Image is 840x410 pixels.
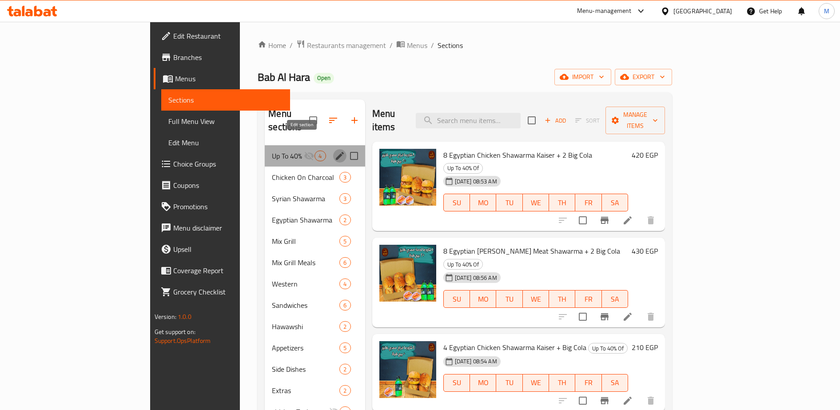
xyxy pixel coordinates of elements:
span: 5 [340,344,350,352]
span: TU [500,196,519,209]
button: WE [523,194,549,211]
div: Egyptian Shawarma2 [265,209,365,231]
button: SA [602,194,628,211]
a: Restaurants management [296,40,386,51]
span: WE [526,293,545,306]
span: SU [447,376,466,389]
button: TH [549,290,575,308]
div: Hawawshi2 [265,316,365,337]
div: Hawawshi [272,321,339,332]
span: export [622,72,665,83]
span: Mix Grill [272,236,339,247]
span: import [561,72,604,83]
div: items [339,385,350,396]
button: FR [575,290,601,308]
div: Up To 40% Of [443,259,483,270]
div: Chicken On Charcoal3 [265,167,365,188]
span: WE [526,196,545,209]
div: Mix Grill Meals6 [265,252,365,273]
span: Select section first [569,114,605,127]
span: Western [272,279,339,289]
span: Chicken On Charcoal [272,172,339,183]
div: Mix Grill5 [265,231,365,252]
span: 6 [340,301,350,310]
div: items [315,151,326,161]
span: Menu disclaimer [173,223,283,233]
span: Mix Grill Meals [272,257,339,268]
div: Menu-management [577,6,632,16]
div: Open [314,73,334,84]
div: Extras [272,385,339,396]
span: Add [543,115,567,126]
span: FR [579,196,598,209]
div: Up To 40% Of4edit [265,145,365,167]
a: Promotions [154,196,291,217]
button: SU [443,194,470,211]
span: 2 [340,322,350,331]
span: Select all sections [304,111,322,130]
button: delete [640,306,661,327]
button: SU [443,290,470,308]
a: Choice Groups [154,153,291,175]
span: Upsell [173,244,283,255]
h2: Menu items [372,107,406,134]
span: 4 Egyptian Chicken Shawarma Kaiser + Big Cola [443,341,586,354]
span: SA [605,293,625,306]
span: WE [526,376,545,389]
div: items [339,300,350,310]
button: TU [496,290,522,308]
div: Appetizers5 [265,337,365,358]
div: Side Dishes [272,364,339,374]
a: Edit menu item [622,215,633,226]
span: Select to update [573,211,592,230]
button: WE [523,374,549,392]
button: Manage items [605,107,665,134]
div: Up To 40% Of [588,343,628,354]
button: edit [333,149,346,163]
a: Menu disclaimer [154,217,291,239]
li: / [290,40,293,51]
span: TU [500,376,519,389]
a: Sections [161,89,291,111]
span: Full Menu View [168,116,283,127]
span: MO [474,376,493,389]
button: MO [470,290,496,308]
button: SA [602,374,628,392]
div: Sandwiches6 [265,295,365,316]
li: / [390,40,393,51]
img: 8 Egyptian Kaiser Meat Shawarma + 2 Big Cola [379,245,436,302]
button: TH [549,374,575,392]
button: Branch-specific-item [594,306,615,327]
span: Sections [168,95,283,105]
span: Syrian Shawarma [272,193,339,204]
span: Select section [522,111,541,130]
button: import [554,69,611,85]
span: SA [605,196,625,209]
span: Edit Restaurant [173,31,283,41]
span: [DATE] 08:56 AM [451,274,501,282]
span: 6 [340,259,350,267]
input: search [416,113,521,128]
span: Appetizers [272,342,339,353]
button: TU [496,374,522,392]
span: Edit Menu [168,137,283,148]
button: MO [470,194,496,211]
span: Open [314,74,334,82]
div: Sandwiches [272,300,339,310]
span: TU [500,293,519,306]
span: Promotions [173,201,283,212]
li: / [431,40,434,51]
div: Syrian Shawarma3 [265,188,365,209]
span: 2 [340,216,350,224]
span: 8 Egyptian Chicken Shawarma Kaiser + 2 Big Cola [443,148,592,162]
span: FR [579,376,598,389]
span: SA [605,376,625,389]
button: TH [549,194,575,211]
span: TH [553,376,572,389]
span: Up To 40% Of [272,151,304,161]
span: Branches [173,52,283,63]
div: Western4 [265,273,365,295]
